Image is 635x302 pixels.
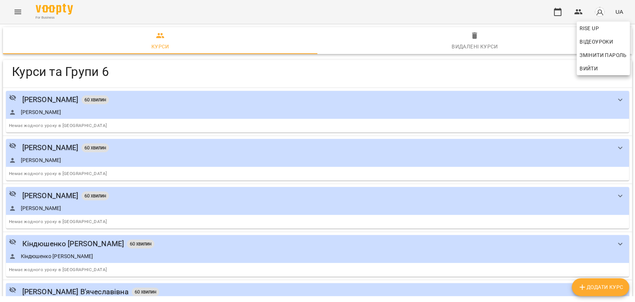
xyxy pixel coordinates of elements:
[580,64,598,73] span: Вийти
[580,37,613,46] span: Відеоуроки
[577,62,630,75] button: Вийти
[580,51,627,60] span: Змінити пароль
[577,35,616,48] a: Відеоуроки
[577,48,630,62] a: Змінити пароль
[577,22,630,35] a: Rise up
[580,24,627,33] span: Rise up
